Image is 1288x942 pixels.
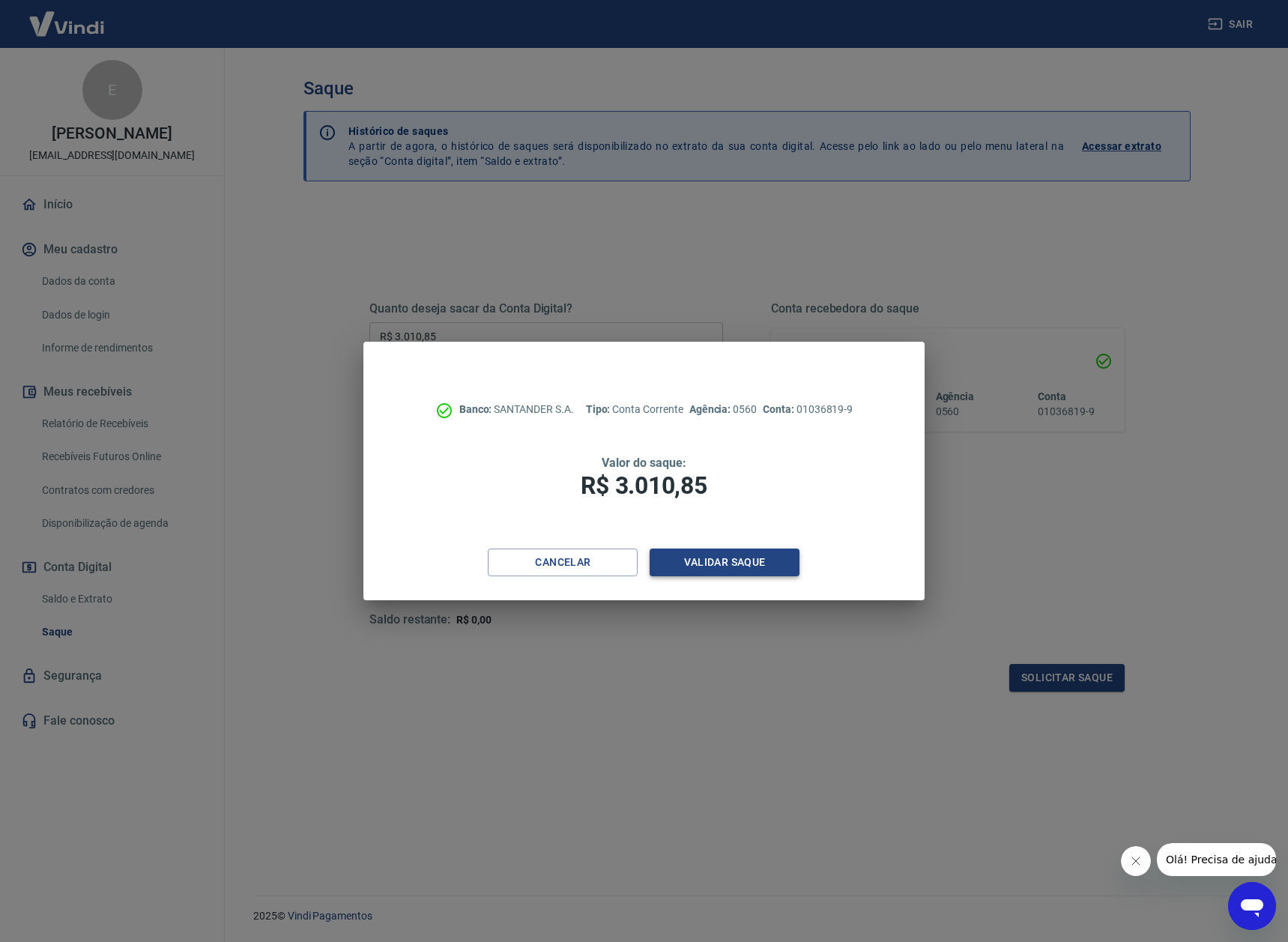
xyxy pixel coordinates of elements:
span: Agência: [689,403,734,415]
p: SANTANDER S.A. [459,402,574,417]
button: Validar saque [650,549,799,576]
span: R$ 3.010,85 [581,471,707,500]
span: Valor do saque: [602,456,686,470]
p: Conta Corrente [586,402,683,417]
span: Banco: [459,403,495,415]
button: Cancelar [488,549,638,576]
iframe: Fechar mensagem [1121,846,1151,876]
iframe: Botão para abrir a janela de mensagens [1228,882,1276,930]
p: 01036819-9 [763,402,853,417]
span: Tipo: [586,403,613,415]
span: Conta: [763,403,796,415]
span: Olá! Precisa de ajuda? [9,10,126,22]
iframe: Mensagem da empresa [1157,843,1276,876]
p: 0560 [689,402,757,417]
